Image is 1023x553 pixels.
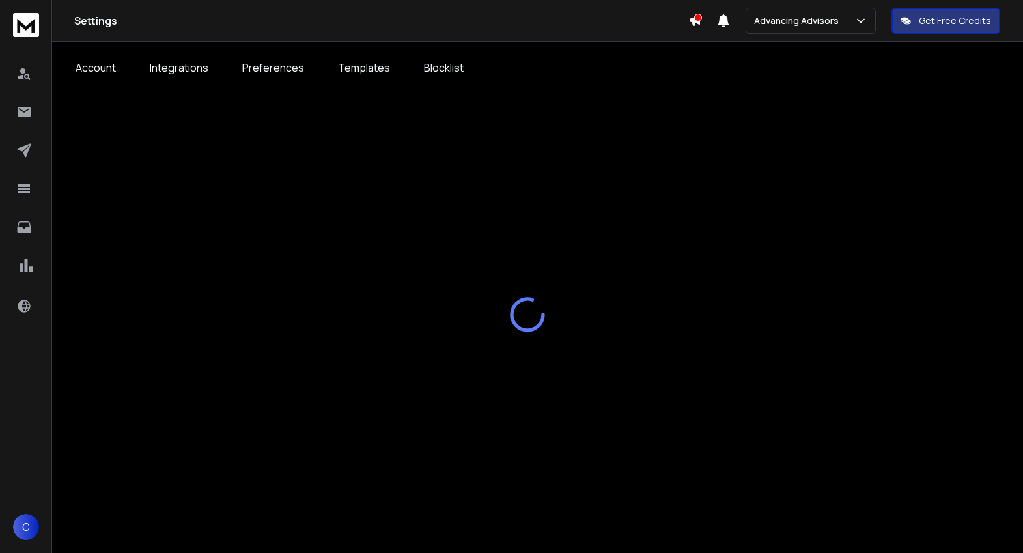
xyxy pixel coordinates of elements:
h1: Settings [74,13,688,29]
p: Advancing Advisors [754,14,844,27]
a: Templates [325,55,403,81]
button: Get Free Credits [891,8,1000,34]
button: C [13,514,39,540]
a: Preferences [229,55,317,81]
img: logo [13,13,39,37]
a: Blocklist [411,55,477,81]
a: Account [63,55,129,81]
a: Integrations [137,55,221,81]
p: Get Free Credits [919,14,991,27]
